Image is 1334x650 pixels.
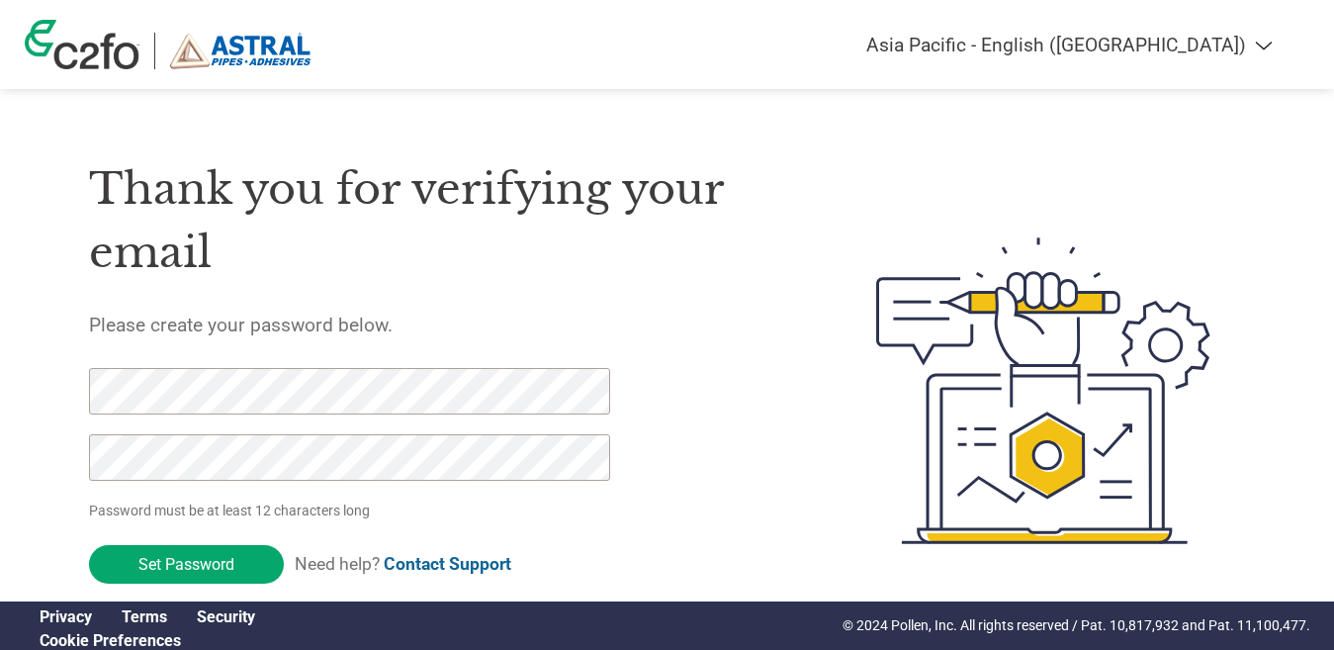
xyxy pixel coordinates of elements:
[295,554,511,574] span: Need help?
[843,615,1310,636] p: © 2024 Pollen, Inc. All rights reserved / Pat. 10,817,932 and Pat. 11,100,477.
[197,607,255,626] a: Security
[89,157,783,285] h1: Thank you for verifying your email
[170,33,311,69] img: Astral
[89,501,617,521] p: Password must be at least 12 characters long
[25,631,270,650] div: Open Cookie Preferences Modal
[89,545,284,584] input: Set Password
[40,607,92,626] a: Privacy
[40,631,181,650] a: Cookie Preferences, opens a dedicated popup modal window
[89,314,783,336] h5: Please create your password below.
[122,607,167,626] a: Terms
[25,20,139,69] img: c2fo logo
[384,554,511,574] a: Contact Support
